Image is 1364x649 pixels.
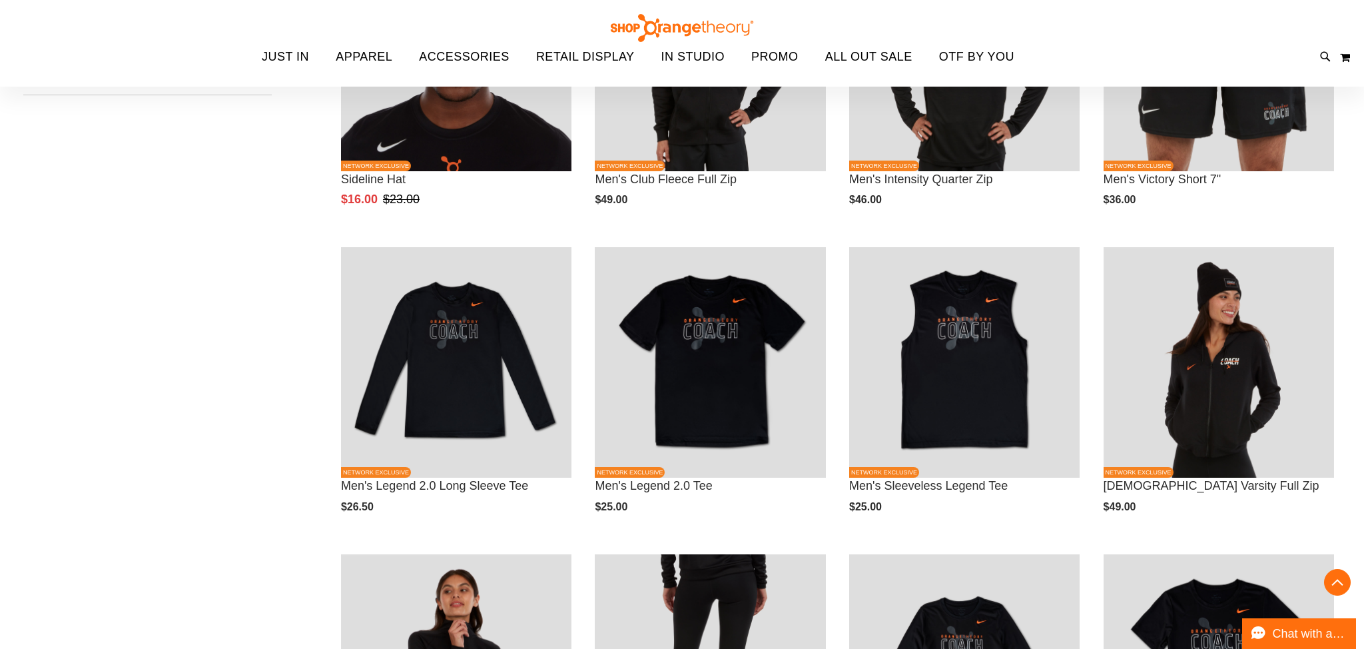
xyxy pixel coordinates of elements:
span: $46.00 [849,194,884,205]
img: OTF Mens Coach FA23 Legend 2.0 SS Tee - Black primary image [595,247,825,478]
span: $25.00 [849,501,884,512]
a: OTF Ladies Coach FA23 Varsity Full Zip - Black primary imageNETWORK EXCLUSIVE [1104,247,1334,480]
a: Men's Legend 2.0 Long Sleeve Tee [341,479,528,492]
div: product [1097,241,1341,548]
span: ACCESSORIES [419,42,510,72]
a: OTF Mens Coach FA23 Legend 2.0 SS Tee - Black primary imageNETWORK EXCLUSIVE [595,247,825,480]
button: Chat with an Expert [1242,618,1357,649]
a: Sideline Hat [341,173,406,186]
span: IN STUDIO [661,42,725,72]
span: NETWORK EXCLUSIVE [341,161,411,171]
span: $23.00 [383,193,422,206]
a: Men's Sleeveless Legend Tee [849,479,1008,492]
span: ALL OUT SALE [825,42,912,72]
span: NETWORK EXCLUSIVE [341,467,411,478]
span: NETWORK EXCLUSIVE [1104,161,1174,171]
a: OTF Mens Coach FA23 Legend 2.0 LS Tee - Black primary imageNETWORK EXCLUSIVE [341,247,571,480]
span: $16.00 [341,193,380,206]
span: RETAIL DISPLAY [536,42,635,72]
span: $49.00 [1104,501,1138,512]
span: OTF BY YOU [939,42,1014,72]
img: Shop Orangetheory [609,14,755,42]
span: NETWORK EXCLUSIVE [849,467,919,478]
img: OTF Mens Coach FA23 Legend 2.0 LS Tee - Black primary image [341,247,571,478]
a: [DEMOGRAPHIC_DATA] Varsity Full Zip [1104,479,1319,492]
a: OTF Mens Coach FA23 Legend Sleeveless Tee - Black primary imageNETWORK EXCLUSIVE [849,247,1080,480]
a: Men's Intensity Quarter Zip [849,173,993,186]
button: Back To Top [1324,569,1351,596]
div: product [334,241,578,548]
span: NETWORK EXCLUSIVE [1104,467,1174,478]
span: $26.50 [341,501,376,512]
span: $49.00 [595,194,629,205]
span: $25.00 [595,501,629,512]
span: PROMO [751,42,799,72]
span: $36.00 [1104,194,1138,205]
img: OTF Ladies Coach FA23 Varsity Full Zip - Black primary image [1104,247,1334,478]
span: NETWORK EXCLUSIVE [849,161,919,171]
span: Chat with an Expert [1273,628,1348,640]
img: OTF Mens Coach FA23 Legend Sleeveless Tee - Black primary image [849,247,1080,478]
span: JUST IN [262,42,309,72]
span: NETWORK EXCLUSIVE [595,467,665,478]
span: APPAREL [336,42,392,72]
div: product [843,241,1086,548]
span: NETWORK EXCLUSIVE [595,161,665,171]
a: Men's Victory Short 7" [1104,173,1221,186]
div: product [588,241,832,548]
a: Men's Legend 2.0 Tee [595,479,712,492]
a: Men's Club Fleece Full Zip [595,173,737,186]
